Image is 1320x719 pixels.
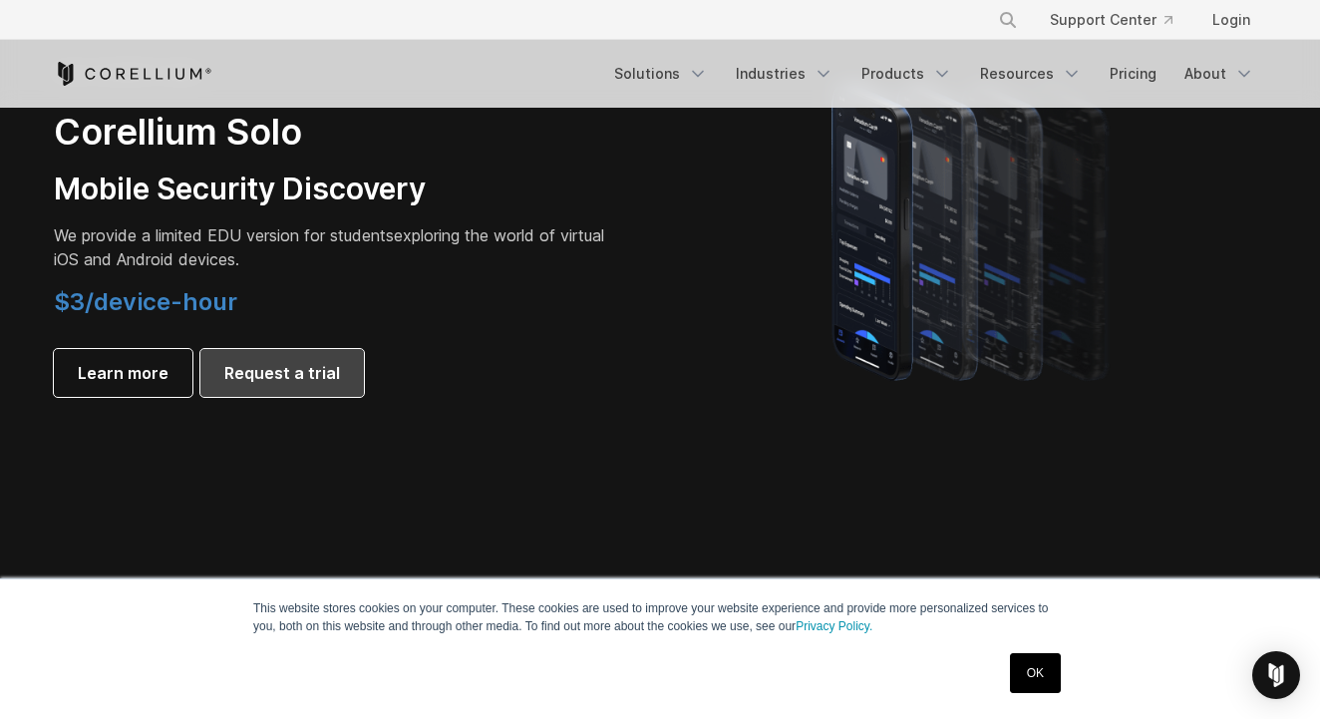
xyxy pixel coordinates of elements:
[968,56,1094,92] a: Resources
[849,56,964,92] a: Products
[602,56,720,92] a: Solutions
[253,599,1067,635] p: This website stores cookies on your computer. These cookies are used to improve your website expe...
[200,349,364,397] a: Request a trial
[54,287,237,316] span: $3/device-hour
[724,56,845,92] a: Industries
[54,225,394,245] span: We provide a limited EDU version for students
[54,223,612,271] p: exploring the world of virtual iOS and Android devices.
[796,619,872,633] a: Privacy Policy.
[1098,56,1168,92] a: Pricing
[792,56,1155,405] img: A lineup of four iPhone models becoming more gradient and blurred
[1010,653,1061,693] a: OK
[1252,651,1300,699] div: Open Intercom Messenger
[974,2,1266,38] div: Navigation Menu
[78,361,168,385] span: Learn more
[54,171,612,208] h3: Mobile Security Discovery
[1034,2,1188,38] a: Support Center
[1172,56,1266,92] a: About
[54,110,612,155] h2: Corellium Solo
[1196,2,1266,38] a: Login
[224,361,340,385] span: Request a trial
[602,56,1266,92] div: Navigation Menu
[54,62,212,86] a: Corellium Home
[990,2,1026,38] button: Search
[54,349,192,397] a: Learn more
